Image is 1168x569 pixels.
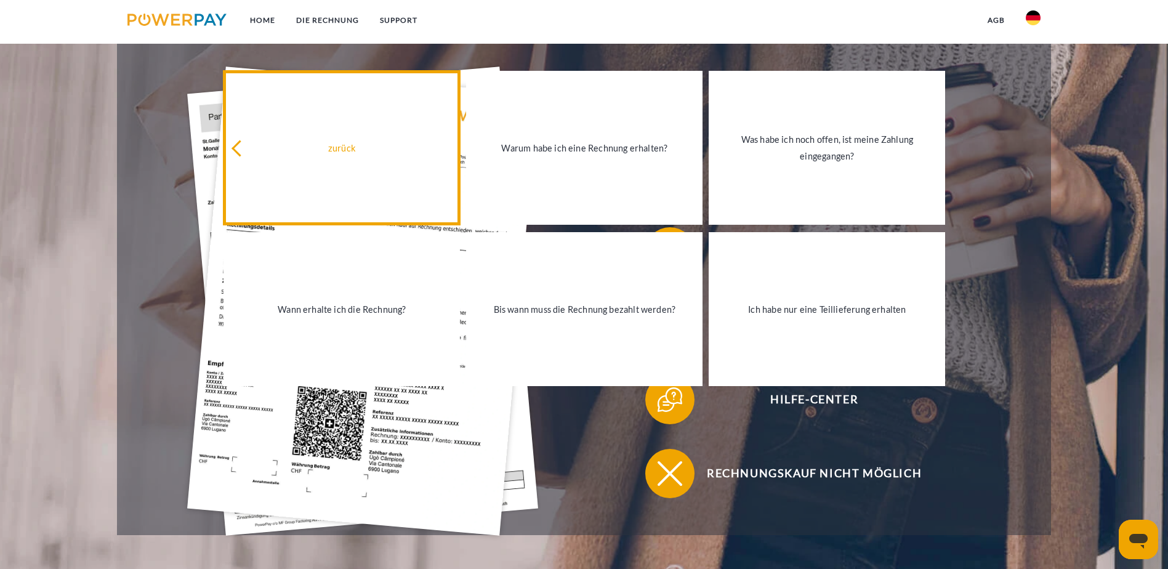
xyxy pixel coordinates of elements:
div: zurück [231,140,453,156]
img: de [1026,10,1041,25]
div: Warum habe ich eine Rechnung erhalten? [473,140,695,156]
iframe: Schaltfläche zum Öffnen des Messaging-Fensters [1119,520,1158,559]
div: Ich habe nur eine Teillieferung erhalten [716,301,938,317]
img: qb_close.svg [654,458,685,489]
span: Rechnungskauf nicht möglich [663,449,965,498]
button: Rechnungskauf nicht möglich [645,449,965,498]
a: SUPPORT [369,9,428,31]
div: Bis wann muss die Rechnung bezahlt werden? [473,301,695,317]
div: Was habe ich noch offen, ist meine Zahlung eingegangen? [716,131,938,164]
img: logo-powerpay.svg [127,14,227,26]
button: Hilfe-Center [645,375,965,424]
a: agb [977,9,1015,31]
a: DIE RECHNUNG [286,9,369,31]
img: qb_help.svg [654,384,685,415]
div: Wann erhalte ich die Rechnung? [231,301,453,317]
a: Home [240,9,286,31]
a: Was habe ich noch offen, ist meine Zahlung eingegangen? [709,71,945,225]
span: Hilfe-Center [663,375,965,424]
